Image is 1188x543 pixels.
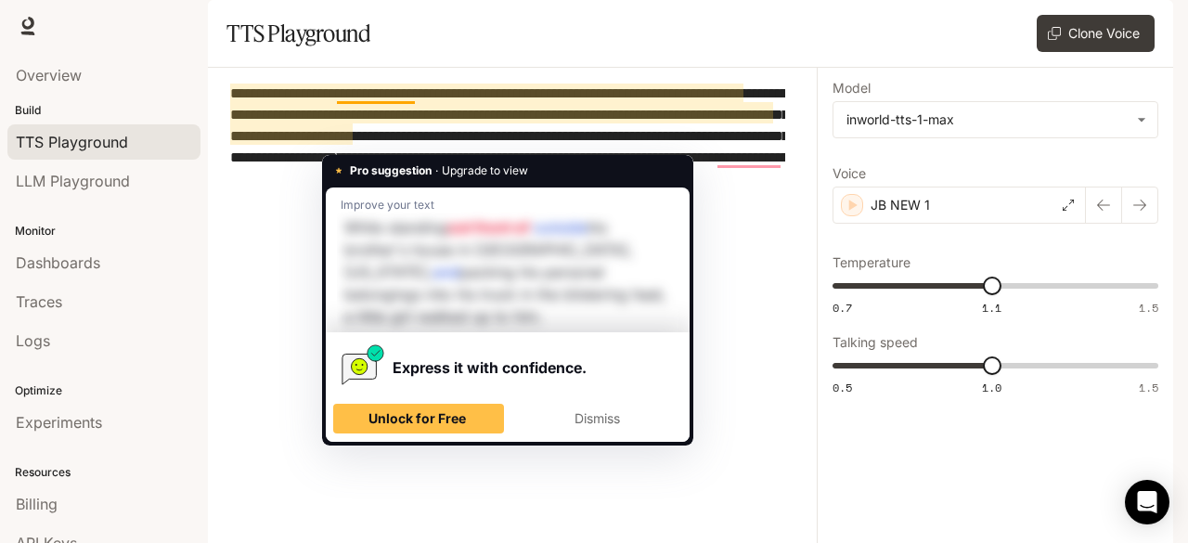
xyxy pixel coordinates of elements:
[833,82,871,95] p: Model
[1139,380,1158,395] span: 1.5
[833,102,1157,137] div: inworld-tts-1-max
[846,110,1128,129] div: inworld-tts-1-max
[982,300,1001,316] span: 1.1
[871,196,930,214] p: JB NEW 1
[1139,300,1158,316] span: 1.5
[833,300,852,316] span: 0.7
[1125,480,1169,524] div: Open Intercom Messenger
[226,15,370,52] h1: TTS Playground
[833,256,910,269] p: Temperature
[1037,15,1155,52] button: Clone Voice
[982,380,1001,395] span: 1.0
[833,167,866,180] p: Voice
[833,336,918,349] p: Talking speed
[833,380,852,395] span: 0.5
